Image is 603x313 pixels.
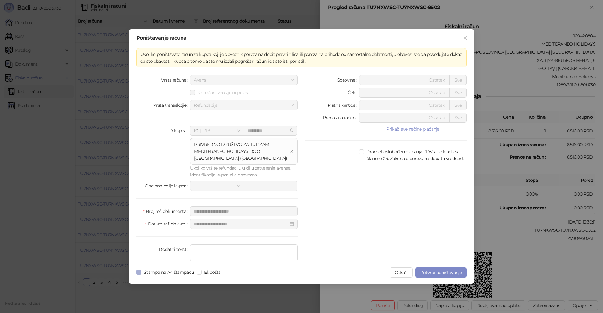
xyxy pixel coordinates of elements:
[140,51,463,65] div: Ukoliko poništavate račun za kupca koji je obveznik poreza na dobit pravnih lica ili poreza na pr...
[328,100,359,110] label: Platna kartica
[364,148,467,162] span: Promet oslobođen plaćanja PDV-a u skladu sa članom 24. Zakona o porezu na dodatu vrednost
[463,35,468,40] span: close
[460,33,470,43] button: Close
[190,206,298,216] input: Broj ref. dokumenta
[194,141,287,162] div: PRIVREDNO DRUŠTVO ZA TURIZAM MEDITERANEO HOLIDAYS DOO [GEOGRAPHIC_DATA] ([GEOGRAPHIC_DATA])
[449,88,467,98] button: Sve
[194,128,198,133] span: 10
[420,270,462,275] span: Potvrdi poništavanje
[424,100,450,110] button: Ostatak
[449,100,467,110] button: Sve
[424,88,450,98] button: Ostatak
[337,75,359,85] label: Gotovina
[424,75,450,85] button: Ostatak
[168,126,190,136] label: ID kupca
[195,89,253,96] span: Konačan iznos je nepoznat
[415,267,467,278] button: Potvrdi poništavanje
[348,88,359,98] label: Ček
[159,244,190,254] label: Dodatni tekst
[194,100,294,110] span: Refundacija
[145,181,190,191] label: Opciono polje kupca
[194,220,288,227] input: Datum ref. dokum.
[202,269,223,276] span: El. pošta
[145,219,190,229] label: Datum ref. dokum.
[449,75,467,85] button: Sve
[359,125,467,133] button: Prikaži sve načine plaćanja
[136,35,467,40] div: Poništavanje računa
[460,35,470,40] span: Zatvori
[194,75,294,85] span: Avans
[449,113,467,123] button: Sve
[290,149,294,153] span: close
[141,269,197,276] span: Štampa na A4 štampaču
[161,75,190,85] label: Vrsta računa
[424,113,450,123] button: Ostatak
[153,100,190,110] label: Vrsta transakcije
[143,206,190,216] label: Broj ref. dokumenta
[323,113,359,123] label: Prenos na račun
[290,149,294,154] button: close
[194,126,240,135] span: PIB
[390,267,413,278] button: Otkaži
[190,165,298,178] div: Ukoliko vršite refundaciju u cilju zatvaranja avansa, identifikacija kupca nije obavezna
[190,244,298,261] textarea: Dodatni tekst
